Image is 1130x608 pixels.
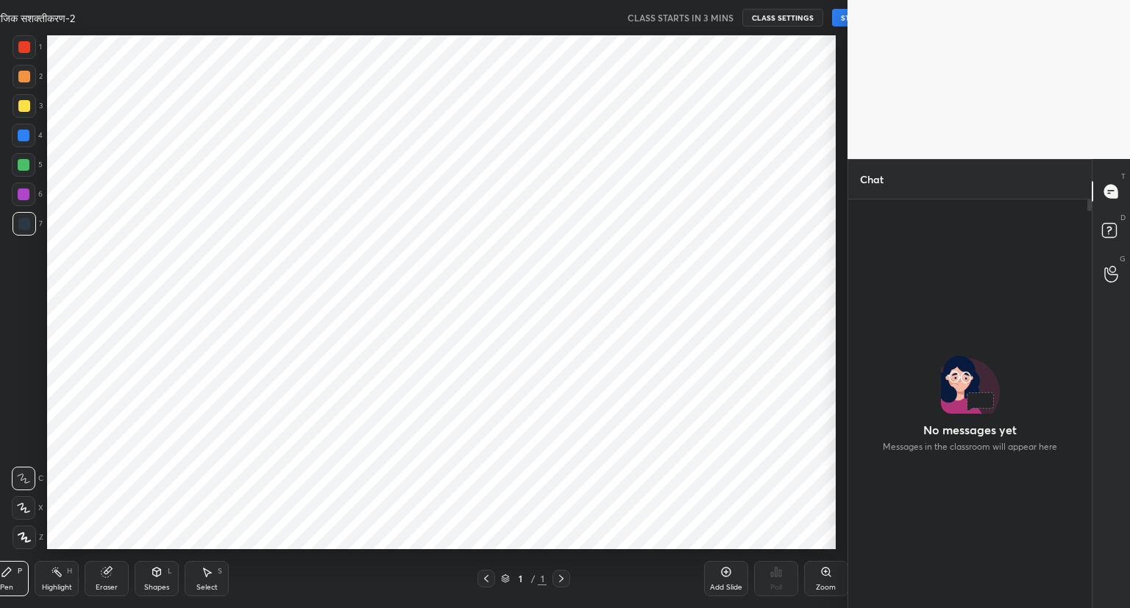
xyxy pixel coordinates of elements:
button: START CLASS [832,9,898,26]
div: Add Slide [710,584,742,591]
div: Shapes [144,584,169,591]
h5: CLASS STARTS IN 3 MINS [628,11,733,24]
div: L [168,568,172,575]
div: S [218,568,222,575]
p: T [1121,171,1126,182]
div: H [67,568,72,575]
div: P [18,568,22,575]
div: 4 [12,124,43,147]
div: 1 [13,35,42,59]
div: 1 [538,572,547,585]
div: Select [196,584,218,591]
div: Zoom [816,584,836,591]
div: X [12,496,43,520]
div: C [12,467,43,490]
div: 6 [12,183,43,206]
p: G [1120,253,1126,264]
div: 2 [13,65,43,88]
div: Z [13,526,43,549]
div: 5 [12,153,43,177]
div: Highlight [42,584,72,591]
p: Chat [848,160,895,199]
div: / [530,574,535,583]
div: 7 [13,212,43,236]
p: D [1120,212,1126,223]
button: CLASS SETTINGS [742,9,823,26]
div: 3 [13,94,43,118]
div: Eraser [96,584,118,591]
div: 1 [513,574,527,583]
